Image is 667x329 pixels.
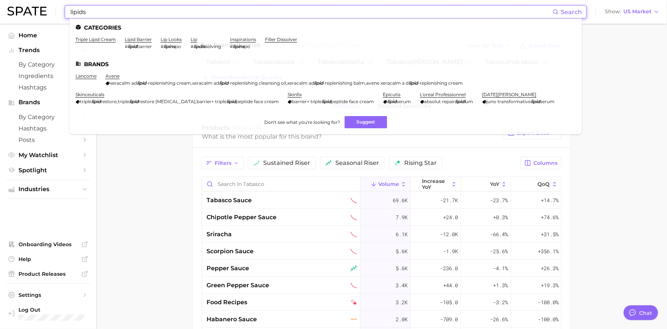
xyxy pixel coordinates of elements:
[125,44,128,49] span: #
[207,281,269,290] span: green pepper sauce
[541,213,559,222] span: +74.6%
[230,37,256,42] a: inspirations
[128,44,137,49] em: lipid
[161,44,164,49] span: #
[490,230,508,239] span: -66.4%
[287,80,314,86] span: xeracalm ad
[520,157,562,169] button: Columns
[202,132,500,142] div: What is the most popular for this brand?
[202,260,561,277] button: pepper sauceseasonal riser5.6k-236.0-4.1%+26.3%
[345,116,387,128] button: Suggest
[493,264,508,273] span: -4.1%
[461,177,511,191] button: YoY
[146,80,191,86] span: -replenishing cream
[397,99,411,104] span: serum
[440,264,458,273] span: -236.0
[511,177,561,191] button: QoQ
[314,80,324,86] em: lipid
[215,160,231,166] span: Filters
[202,294,561,311] button: food recipesfalling star3.2k-105.0-3.2%-100.0%
[207,298,247,307] span: food recipes
[351,231,357,238] img: sustained decliner
[361,177,410,191] button: Volume
[396,281,408,290] span: 3.4k
[351,282,357,289] img: sustained decliner
[236,99,279,104] span: peptide face cream
[6,111,90,123] a: by Category
[192,80,219,86] span: xeracalm ad
[331,99,374,104] span: peptide face cream
[91,99,101,104] em: lipid
[393,196,408,205] span: 69.6k
[6,184,90,195] button: Industries
[19,61,78,68] span: by Category
[6,239,90,250] a: Onboarding Videos
[19,241,78,248] span: Onboarding Videos
[396,247,408,256] span: 5.6k
[396,230,408,239] span: 6.1k
[164,44,175,49] em: lipins
[137,44,152,49] span: barrier
[422,178,449,190] span: increase YoY
[487,99,531,104] span: juno transformative
[6,268,90,279] a: Product Releases
[110,80,137,86] span: xeracalm ad
[19,99,78,106] span: Brands
[538,181,550,187] span: QoQ
[80,99,91,104] span: triple
[493,213,508,222] span: +0.3%
[425,99,455,104] span: absolut repair
[605,10,621,14] span: Show
[19,136,78,143] span: Posts
[191,37,197,42] a: lip
[351,299,357,306] img: falling star
[395,160,400,166] img: rising star
[207,213,276,222] span: chipotle pepper sauce
[351,316,357,323] img: seasonal flat
[351,197,357,204] img: sustained decliner
[118,99,129,104] span: triple
[19,113,78,121] span: by Category
[335,160,379,166] span: seasonal riser
[383,92,401,97] a: epicutis
[440,315,458,324] span: -709.0
[19,47,78,54] span: Trends
[175,44,181,49] span: po
[76,99,279,104] div: , ,
[409,80,418,86] em: lipid
[351,214,357,221] img: sustained decliner
[420,92,466,97] a: l'oreal professionnel
[263,160,310,166] span: sustained riser
[19,186,78,193] span: Industries
[219,80,228,86] em: lipid
[493,298,508,307] span: -3.2%
[19,84,78,91] span: Hashtags
[161,37,182,42] a: lip looks
[227,99,236,104] em: lipid
[6,289,90,301] a: Settings
[378,181,399,187] span: Volume
[6,254,90,265] a: Help
[538,315,559,324] span: -100.0%
[561,9,582,16] span: Search
[493,281,508,290] span: +1.3%
[6,82,90,93] a: Hashtags
[6,149,90,161] a: My Watchlist
[324,80,365,86] span: -replenishing balm
[264,119,340,125] span: Don't see what you're looking for?
[19,271,78,277] span: Product Releases
[490,315,508,324] span: -26.6%
[623,10,651,14] span: US Market
[202,157,244,169] button: Filters
[6,70,90,82] a: Ingredients
[541,281,559,290] span: +19.3%
[265,37,297,42] a: filler dissolver
[466,99,473,104] span: um
[538,247,559,256] span: +356.1%
[19,292,78,298] span: Settings
[205,44,221,49] span: solving
[396,315,408,324] span: 2.0k
[6,123,90,134] a: Hashtags
[482,92,537,97] a: [DATE][PERSON_NAME]
[6,59,90,70] a: by Category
